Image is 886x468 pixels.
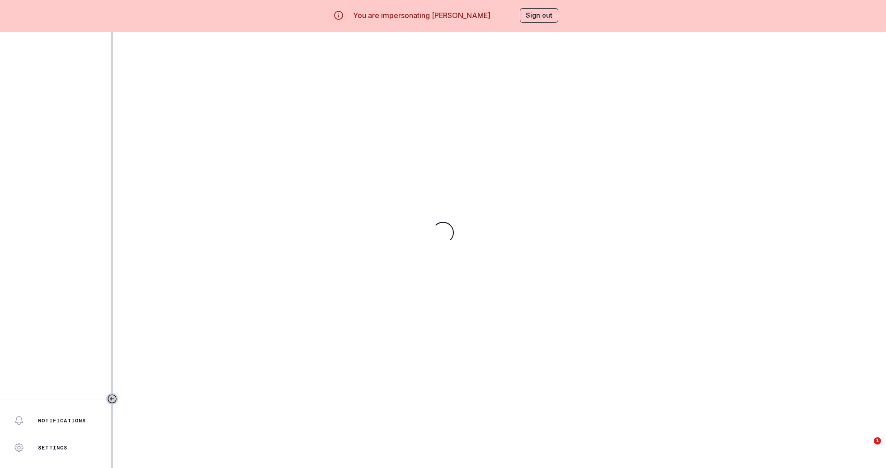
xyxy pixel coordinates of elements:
[874,437,881,445] span: 1
[353,10,490,21] p: You are impersonating [PERSON_NAME]
[855,437,877,459] iframe: Intercom live chat
[520,8,558,23] button: Sign out
[106,393,118,405] button: Toggle sidebar
[38,444,68,451] p: Settings
[38,417,86,424] p: Notifications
